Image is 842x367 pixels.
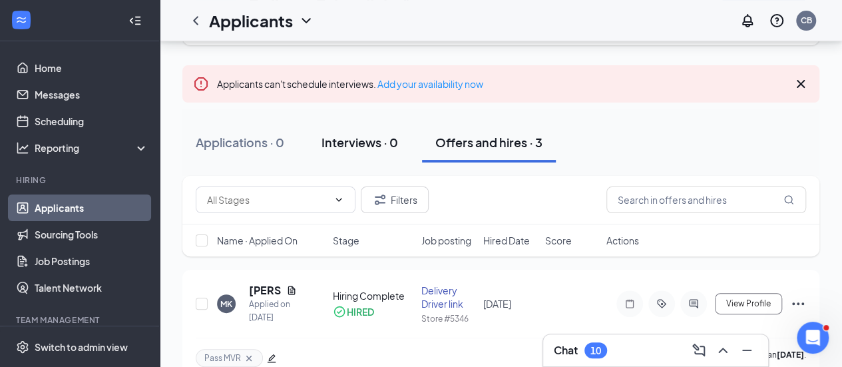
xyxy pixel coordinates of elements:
[654,298,670,309] svg: ActiveTag
[16,314,146,326] div: Team Management
[35,248,148,274] a: Job Postings
[16,175,146,186] div: Hiring
[590,345,601,356] div: 10
[249,283,281,298] h5: [PERSON_NAME]
[267,354,276,363] span: edit
[209,9,293,32] h1: Applicants
[726,299,771,308] span: View Profile
[193,76,209,92] svg: Error
[686,298,702,309] svg: ActiveChat
[196,134,284,151] div: Applications · 0
[35,141,149,155] div: Reporting
[421,284,475,310] div: Delivery Driver link
[35,194,148,221] a: Applicants
[333,305,346,318] svg: CheckmarkCircle
[16,141,29,155] svg: Analysis
[421,234,471,247] span: Job posting
[35,108,148,135] a: Scheduling
[128,14,142,27] svg: Collapse
[204,352,241,364] span: Pass MVR
[435,134,542,151] div: Offers and hires · 3
[188,13,204,29] svg: ChevronLeft
[244,353,254,364] svg: Cross
[421,313,475,324] div: Store #5346
[35,55,148,81] a: Home
[793,76,809,92] svg: Cross
[35,221,148,248] a: Sourcing Tools
[207,192,328,207] input: All Stages
[217,234,298,247] span: Name · Applied On
[483,298,511,310] span: [DATE]
[545,234,572,247] span: Score
[35,274,148,301] a: Talent Network
[797,322,829,354] iframe: Intercom live chat
[377,78,483,90] a: Add your availability now
[298,13,314,29] svg: ChevronDown
[606,234,639,247] span: Actions
[769,13,785,29] svg: QuestionInfo
[483,234,530,247] span: Hired Date
[321,134,398,151] div: Interviews · 0
[554,343,578,358] h3: Chat
[736,340,757,361] button: Minimize
[372,192,388,208] svg: Filter
[777,350,804,360] b: [DATE]
[361,186,429,213] button: Filter Filters
[286,285,297,296] svg: Document
[739,342,755,358] svg: Minimize
[347,305,374,318] div: HIRED
[333,234,359,247] span: Stage
[333,289,413,302] div: Hiring Complete
[249,298,297,324] div: Applied on [DATE]
[15,13,28,27] svg: WorkstreamLogo
[217,78,483,90] span: Applicants can't schedule interviews.
[739,13,755,29] svg: Notifications
[606,186,806,213] input: Search in offers and hires
[783,194,794,205] svg: MagnifyingGlass
[622,298,638,309] svg: Note
[35,340,128,354] div: Switch to admin view
[712,340,734,361] button: ChevronUp
[333,194,344,205] svg: ChevronDown
[801,15,812,26] div: CB
[691,342,707,358] svg: ComposeMessage
[688,340,710,361] button: ComposeMessage
[220,298,232,310] div: MK
[715,293,782,314] button: View Profile
[16,340,29,354] svg: Settings
[35,81,148,108] a: Messages
[790,296,806,312] svg: Ellipses
[715,342,731,358] svg: ChevronUp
